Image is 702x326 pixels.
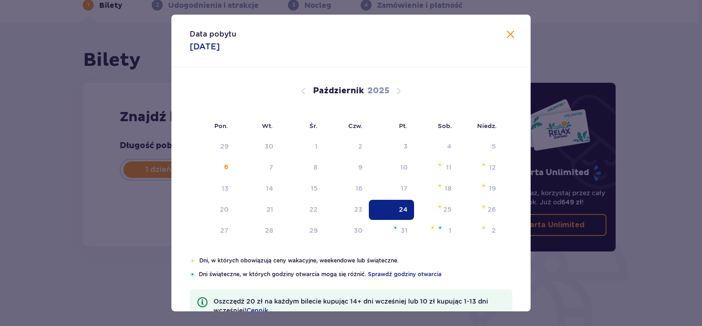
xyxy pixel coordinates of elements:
[190,200,235,220] td: poniedziałek, 20 października 2025
[266,184,273,193] div: 14
[199,257,512,265] p: Dni, w których obowiązują ceny wakacyjne, weekendowe lub świąteczne.
[505,29,516,41] button: Zamknij
[401,226,408,235] div: 31
[235,158,280,178] td: wtorek, 7 października 2025
[190,221,235,241] td: poniedziałek, 27 października 2025
[414,179,458,199] td: sobota, 18 października 2025
[222,184,229,193] div: 13
[280,158,324,178] td: środa, 8 października 2025
[190,29,236,39] p: Data pobytu
[220,226,229,235] div: 27
[314,163,318,172] div: 8
[190,158,235,178] td: poniedziałek, 6 października 2025
[446,163,452,172] div: 11
[190,179,235,199] td: poniedziałek, 13 października 2025
[224,163,229,172] div: 6
[481,204,487,209] img: Pomarańczowa gwiazdka
[235,200,280,220] td: wtorek, 21 października 2025
[309,205,318,214] div: 22
[477,122,497,129] small: Niedz.
[458,221,502,241] td: niedziela, 2 listopada 2025
[324,179,369,199] td: czwartek, 16 października 2025
[430,225,436,230] img: Pomarańczowa gwiazdka
[324,200,369,220] td: czwartek, 23 października 2025
[358,163,362,172] div: 9
[280,137,324,157] td: Data niedostępna. środa, 1 października 2025
[489,163,496,172] div: 12
[369,221,414,241] td: piątek, 31 października 2025
[354,205,362,214] div: 23
[437,204,443,209] img: Pomarańczowa gwiazdka
[235,137,280,157] td: Data niedostępna. wtorek, 30 września 2025
[369,179,414,199] td: piątek, 17 października 2025
[369,200,414,220] td: Data zaznaczona. piątek, 24 października 2025
[309,226,318,235] div: 29
[481,162,487,167] img: Pomarańczowa gwiazdka
[235,221,280,241] td: wtorek, 28 października 2025
[393,86,404,96] button: Następny miesiąc
[414,200,458,220] td: sobota, 25 października 2025
[404,142,408,151] div: 3
[437,183,443,188] img: Pomarańczowa gwiazdka
[324,221,369,241] td: czwartek, 30 października 2025
[400,163,408,172] div: 10
[447,142,452,151] div: 4
[437,162,443,167] img: Pomarańczowa gwiazdka
[354,226,362,235] div: 30
[190,272,195,277] img: Niebieska gwiazdka
[358,142,362,151] div: 2
[266,205,273,214] div: 21
[315,142,318,151] div: 1
[369,158,414,178] td: piątek, 10 października 2025
[393,225,398,230] img: Niebieska gwiazdka
[488,205,496,214] div: 26
[220,142,229,151] div: 29
[220,205,229,214] div: 20
[246,306,268,315] a: Cennik
[269,163,273,172] div: 7
[348,122,362,129] small: Czw.
[414,158,458,178] td: sobota, 11 października 2025
[324,158,369,178] td: czwartek, 9 października 2025
[458,158,502,178] td: niedziela, 12 października 2025
[481,225,487,230] img: Pomarańczowa gwiazdka
[199,270,512,278] p: Dni świąteczne, w których godziny otwarcia mogą się różnić.
[298,86,309,96] button: Poprzedni miesiąc
[280,221,324,241] td: środa, 29 października 2025
[438,122,452,129] small: Sob.
[458,200,502,220] td: niedziela, 26 października 2025
[280,179,324,199] td: środa, 15 października 2025
[445,184,452,193] div: 18
[214,122,228,129] small: Pon.
[280,200,324,220] td: środa, 22 października 2025
[313,86,364,96] p: Październik
[414,221,458,241] td: sobota, 1 listopada 2025
[492,142,496,151] div: 5
[443,205,452,214] div: 25
[190,137,235,157] td: Data niedostępna. poniedziałek, 29 września 2025
[235,179,280,199] td: wtorek, 14 października 2025
[449,226,452,235] div: 1
[369,137,414,157] td: Data niedostępna. piątek, 3 października 2025
[458,179,502,199] td: niedziela, 19 października 2025
[414,137,458,157] td: Data niedostępna. sobota, 4 października 2025
[481,183,487,188] img: Pomarańczowa gwiazdka
[356,184,362,193] div: 16
[492,226,496,235] div: 2
[309,122,318,129] small: Śr.
[190,41,220,52] p: [DATE]
[437,225,443,230] img: Niebieska gwiazdka
[458,137,502,157] td: Data niedostępna. niedziela, 5 października 2025
[265,226,273,235] div: 28
[265,142,273,151] div: 30
[401,184,408,193] div: 17
[399,205,408,214] div: 24
[190,258,196,263] img: Pomarańczowa gwiazdka
[367,86,389,96] p: 2025
[311,184,318,193] div: 15
[262,122,273,129] small: Wt.
[368,270,441,278] a: Sprawdź godziny otwarcia
[489,184,496,193] div: 19
[399,122,407,129] small: Pt.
